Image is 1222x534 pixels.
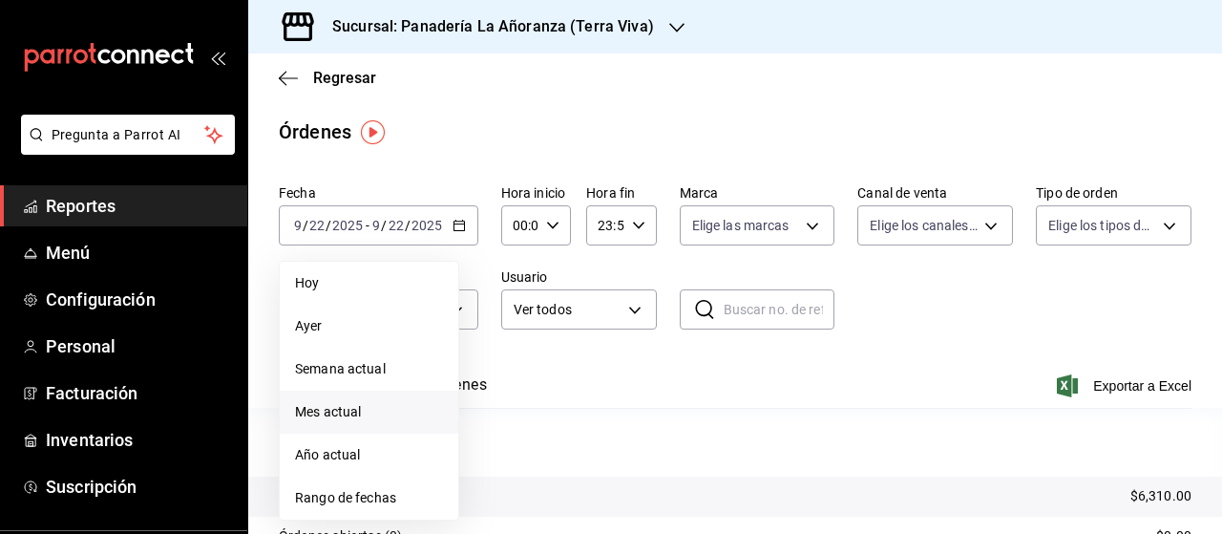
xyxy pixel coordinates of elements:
[1036,186,1191,200] label: Tipo de orden
[13,139,235,159] a: Pregunta a Parrot AI
[680,186,835,200] label: Marca
[46,287,232,312] span: Configuración
[724,290,835,329] input: Buscar no. de referencia
[279,117,351,146] div: Órdenes
[279,69,376,87] button: Regresar
[303,218,308,233] span: /
[313,69,376,87] span: Regresar
[279,186,478,200] label: Fecha
[46,193,232,219] span: Reportes
[1130,486,1191,506] p: $6,310.00
[331,218,364,233] input: ----
[1048,216,1156,235] span: Elige los tipos de orden
[210,50,225,65] button: open_drawer_menu
[21,115,235,155] button: Pregunta a Parrot AI
[279,431,1191,454] p: Resumen
[501,186,571,200] label: Hora inicio
[411,218,443,233] input: ----
[295,316,443,336] span: Ayer
[46,240,232,266] span: Menú
[295,402,443,422] span: Mes actual
[501,270,657,284] label: Usuario
[46,427,232,453] span: Inventarios
[514,300,622,320] span: Ver todos
[870,216,978,235] span: Elige los canales de venta
[308,218,326,233] input: --
[405,218,411,233] span: /
[295,445,443,465] span: Año actual
[52,125,205,145] span: Pregunta a Parrot AI
[295,359,443,379] span: Semana actual
[366,218,369,233] span: -
[46,474,232,500] span: Suscripción
[371,218,381,233] input: --
[1061,374,1191,397] button: Exportar a Excel
[381,218,387,233] span: /
[295,273,443,293] span: Hoy
[293,218,303,233] input: --
[586,186,656,200] label: Hora fin
[857,186,1013,200] label: Canal de venta
[295,488,443,508] span: Rango de fechas
[46,380,232,406] span: Facturación
[326,218,331,233] span: /
[388,218,405,233] input: --
[46,333,232,359] span: Personal
[361,120,385,144] img: Tooltip marker
[692,216,790,235] span: Elige las marcas
[317,15,654,38] h3: Sucursal: Panadería La Añoranza (Terra Viva)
